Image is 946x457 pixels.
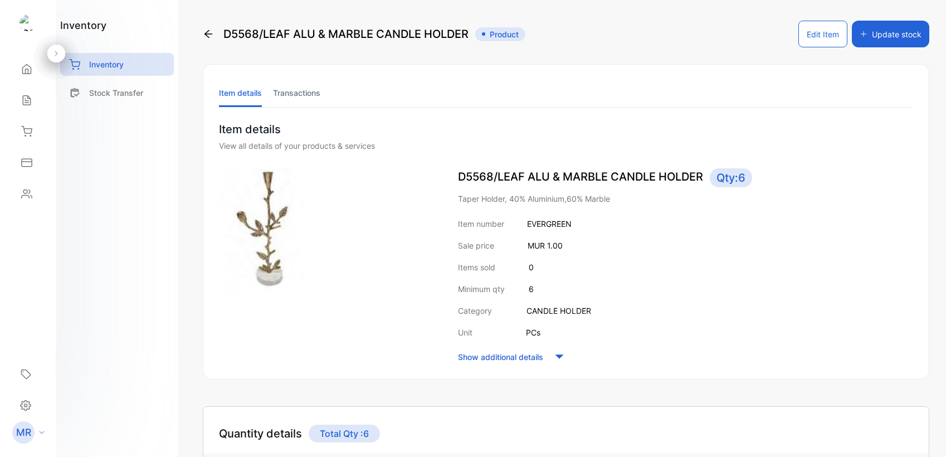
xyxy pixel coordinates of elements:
[528,241,563,250] span: MUR 1.00
[852,21,929,47] button: Update stock
[60,81,174,104] a: Stock Transfer
[19,14,36,31] img: logo
[89,59,124,70] p: Inventory
[458,193,913,205] p: Taper Holder, 40% Aluminium,60% Marble
[458,240,494,251] p: Sale price
[458,305,492,317] p: Category
[458,261,495,273] p: Items sold
[475,27,525,41] span: Product
[710,168,752,187] span: Qty: 6
[60,18,106,33] h1: inventory
[16,425,31,440] p: MR
[219,168,305,294] img: item
[899,410,946,457] iframe: LiveChat chat widget
[203,21,525,47] div: D5568/LEAF ALU & MARBLE CANDLE HOLDER
[60,53,174,76] a: Inventory
[219,425,302,442] h4: Quantity details
[219,121,913,138] p: Item details
[529,261,534,273] p: 0
[273,79,320,107] li: Transactions
[458,327,472,338] p: Unit
[219,79,262,107] li: Item details
[309,425,380,443] p: Total Qty : 6
[529,283,534,295] p: 6
[526,305,591,317] p: CANDLE HOLDER
[458,283,505,295] p: Minimum qty
[798,21,847,47] button: Edit Item
[458,351,543,363] p: Show additional details
[89,87,143,99] p: Stock Transfer
[458,218,504,230] p: Item number
[219,140,913,152] div: View all details of your products & services
[527,218,572,230] p: EVERGREEN
[526,327,540,338] p: PCs
[458,168,913,187] p: D5568/LEAF ALU & MARBLE CANDLE HOLDER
